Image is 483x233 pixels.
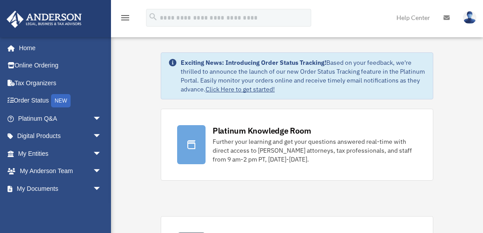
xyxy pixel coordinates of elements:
[93,145,111,163] span: arrow_drop_down
[93,110,111,128] span: arrow_drop_down
[93,197,111,216] span: arrow_drop_down
[93,127,111,146] span: arrow_drop_down
[6,74,115,92] a: Tax Organizers
[6,180,115,197] a: My Documentsarrow_drop_down
[161,109,433,181] a: Platinum Knowledge Room Further your learning and get your questions answered real-time with dire...
[120,16,131,23] a: menu
[6,145,115,162] a: My Entitiesarrow_drop_down
[6,92,115,110] a: Order StatusNEW
[51,94,71,107] div: NEW
[93,180,111,198] span: arrow_drop_down
[148,12,158,22] i: search
[213,125,311,136] div: Platinum Knowledge Room
[181,58,426,94] div: Based on your feedback, we're thrilled to announce the launch of our new Order Status Tracking fe...
[93,162,111,181] span: arrow_drop_down
[6,39,111,57] a: Home
[6,197,115,215] a: Online Learningarrow_drop_down
[6,110,115,127] a: Platinum Q&Aarrow_drop_down
[6,127,115,145] a: Digital Productsarrow_drop_down
[6,162,115,180] a: My Anderson Teamarrow_drop_down
[6,57,115,75] a: Online Ordering
[4,11,84,28] img: Anderson Advisors Platinum Portal
[120,12,131,23] i: menu
[181,59,326,67] strong: Exciting News: Introducing Order Status Tracking!
[206,85,275,93] a: Click Here to get started!
[463,11,476,24] img: User Pic
[213,137,417,164] div: Further your learning and get your questions answered real-time with direct access to [PERSON_NAM...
